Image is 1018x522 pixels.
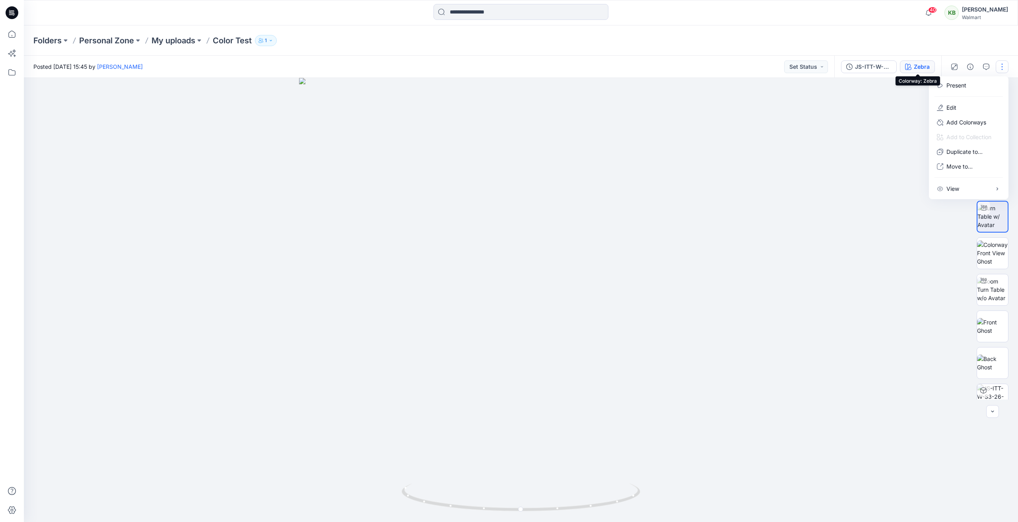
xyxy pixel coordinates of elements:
a: [PERSON_NAME] [97,63,143,70]
img: JS-ITT-W-S3-26-15 BASIC BRALETTE Zebra [977,384,1008,415]
img: Back Ghost [977,355,1008,371]
button: Details [964,60,977,73]
span: Posted [DATE] 15:45 by [33,62,143,71]
p: Duplicate to... [946,147,983,156]
button: 1 [255,35,277,46]
span: 40 [928,7,937,13]
p: View [946,184,959,193]
div: JS-ITT-W-S3-26-15 BASIC BRALETTE [855,62,892,71]
p: Move to... [946,162,973,171]
a: Folders [33,35,62,46]
img: Turn Table w/ Avatar [977,204,1008,229]
button: Zebra [900,60,935,73]
img: Front Ghost [977,318,1008,335]
div: Walmart [962,14,1008,20]
img: Colorway Front View Ghost [977,241,1008,266]
img: Zoom Turn Table w/o Avatar [977,277,1008,302]
a: My uploads [152,35,195,46]
a: Personal Zone [79,35,134,46]
p: Add Colorways [946,118,986,126]
a: Edit [946,103,956,112]
p: Color Test [213,35,252,46]
p: 1 [265,36,267,45]
button: JS-ITT-W-S3-26-15 BASIC BRALETTE [841,60,897,73]
div: Zebra [914,62,930,71]
div: [PERSON_NAME] [962,5,1008,14]
a: Present [946,81,966,89]
div: KB [944,6,959,20]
